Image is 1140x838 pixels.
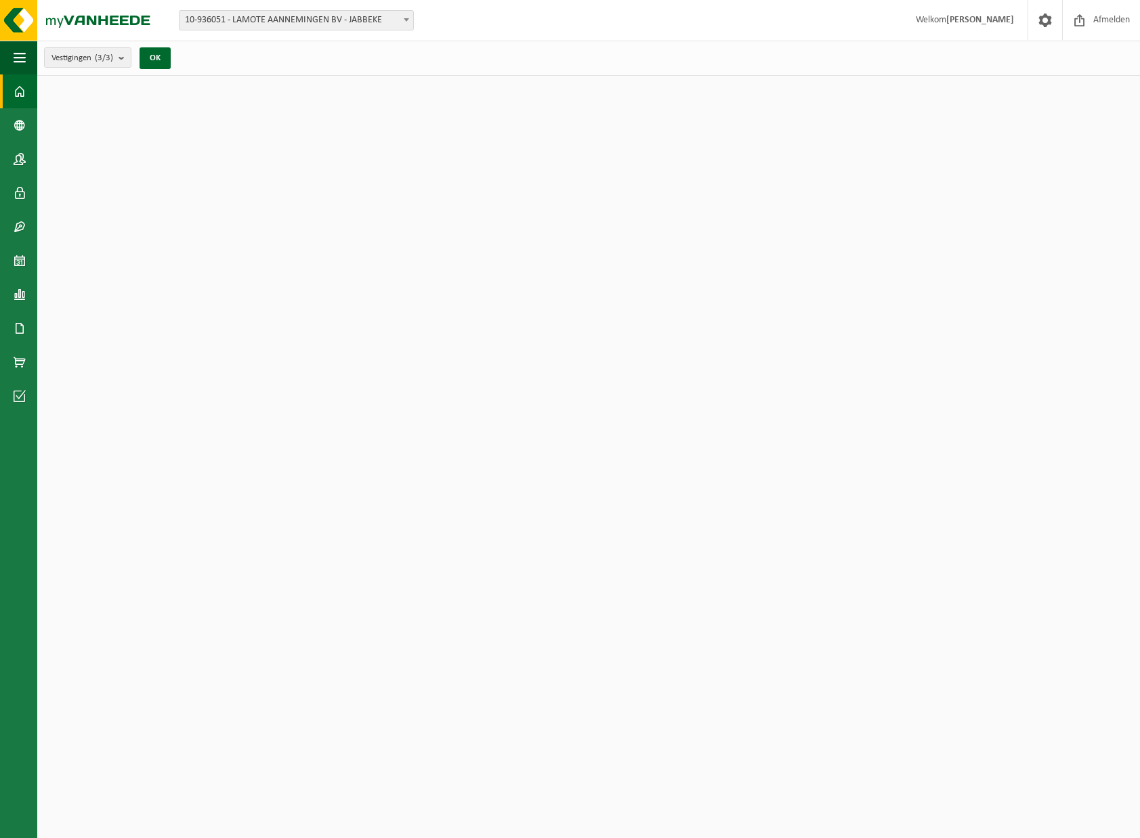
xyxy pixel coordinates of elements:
button: OK [140,47,171,69]
span: 10-936051 - LAMOTE AANNEMINGEN BV - JABBEKE [180,11,413,30]
count: (3/3) [95,53,113,62]
span: 10-936051 - LAMOTE AANNEMINGEN BV - JABBEKE [179,10,414,30]
span: Vestigingen [51,48,113,68]
button: Vestigingen(3/3) [44,47,131,68]
strong: [PERSON_NAME] [946,15,1014,25]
